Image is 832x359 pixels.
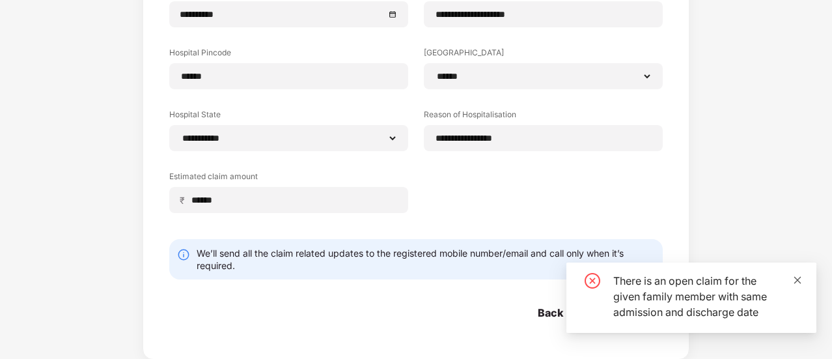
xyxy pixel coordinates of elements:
label: Hospital State [169,109,408,125]
label: Reason of Hospitalisation [424,109,663,125]
div: Back [538,306,563,320]
div: We’ll send all the claim related updates to the registered mobile number/email and call only when... [197,247,655,272]
img: svg+xml;base64,PHN2ZyBpZD0iSW5mby0yMHgyMCIgeG1sbnM9Imh0dHA6Ly93d3cudzMub3JnLzIwMDAvc3ZnIiB3aWR0aD... [177,248,190,261]
span: ₹ [180,194,190,207]
span: close-circle [585,273,600,289]
div: There is an open claim for the given family member with same admission and discharge date [613,273,801,320]
label: Hospital Pincode [169,47,408,63]
label: Estimated claim amount [169,171,408,187]
label: [GEOGRAPHIC_DATA] [424,47,663,63]
span: close [793,276,802,285]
